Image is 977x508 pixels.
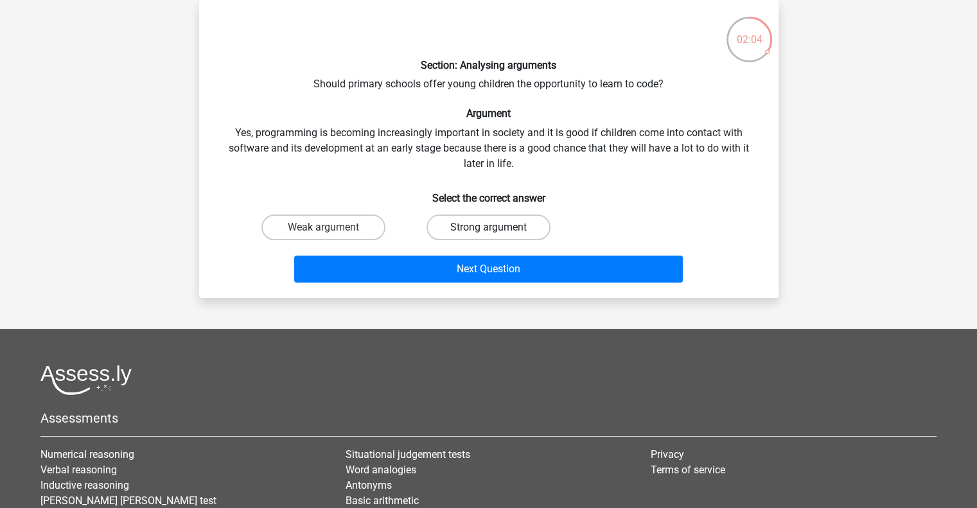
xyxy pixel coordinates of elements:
a: Basic arithmetic [346,495,419,507]
label: Weak argument [261,215,385,240]
button: Next Question [294,256,683,283]
a: Privacy [651,448,684,460]
label: Strong argument [427,215,550,240]
h6: Select the correct answer [220,182,758,204]
h6: Argument [220,107,758,119]
img: Assessly logo [40,365,132,395]
div: Should primary schools offer young children the opportunity to learn to code? Yes, programming is... [204,10,773,288]
a: Antonyms [346,479,392,491]
div: 02:04 [725,15,773,48]
a: Situational judgement tests [346,448,470,460]
a: Terms of service [651,464,725,476]
a: Verbal reasoning [40,464,117,476]
h6: Section: Analysing arguments [220,59,758,71]
a: [PERSON_NAME] [PERSON_NAME] test [40,495,216,507]
a: Word analogies [346,464,416,476]
h5: Assessments [40,410,937,426]
a: Numerical reasoning [40,448,134,460]
a: Inductive reasoning [40,479,129,491]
